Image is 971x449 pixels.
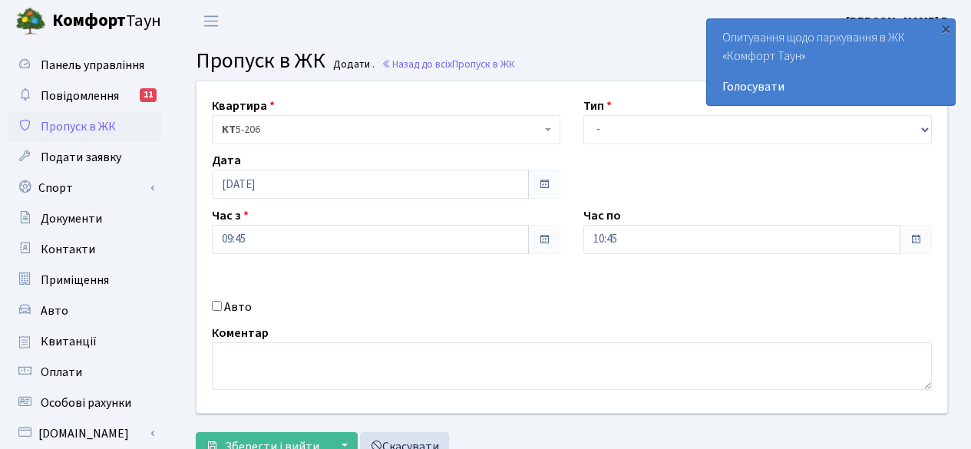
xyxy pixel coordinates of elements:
[212,115,560,144] span: <b>КТ</b>&nbsp;&nbsp;&nbsp;&nbsp;5-206
[8,388,161,418] a: Особові рахунки
[8,142,161,173] a: Подати заявку
[41,149,121,166] span: Подати заявку
[212,324,269,342] label: Коментар
[224,298,252,316] label: Авто
[41,272,109,289] span: Приміщення
[212,151,241,170] label: Дата
[41,210,102,227] span: Документи
[8,50,161,81] a: Панель управління
[52,8,126,33] b: Комфорт
[8,295,161,326] a: Авто
[8,326,161,357] a: Квитанції
[212,206,249,225] label: Час з
[212,97,275,115] label: Квартира
[8,203,161,234] a: Документи
[8,111,161,142] a: Пропуск в ЖК
[222,122,541,137] span: <b>КТ</b>&nbsp;&nbsp;&nbsp;&nbsp;5-206
[41,364,82,381] span: Оплати
[41,302,68,319] span: Авто
[8,357,161,388] a: Оплати
[15,6,46,37] img: logo.png
[583,206,621,225] label: Час по
[8,234,161,265] a: Контакти
[938,21,953,36] div: ×
[222,122,236,137] b: КТ
[330,58,375,71] small: Додати .
[192,8,230,34] button: Переключити навігацію
[41,333,97,350] span: Квитанції
[8,173,161,203] a: Спорт
[41,87,119,104] span: Повідомлення
[140,88,157,102] div: 11
[583,97,612,115] label: Тип
[8,81,161,111] a: Повідомлення11
[52,8,161,35] span: Таун
[846,13,953,30] b: [PERSON_NAME] В.
[8,418,161,449] a: [DOMAIN_NAME]
[41,118,116,135] span: Пропуск в ЖК
[846,12,953,31] a: [PERSON_NAME] В.
[196,45,325,76] span: Пропуск в ЖК
[381,57,515,71] a: Назад до всіхПропуск в ЖК
[41,395,131,411] span: Особові рахунки
[722,78,940,96] a: Голосувати
[8,265,161,295] a: Приміщення
[707,19,955,105] div: Опитування щодо паркування в ЖК «Комфорт Таун»
[41,57,144,74] span: Панель управління
[41,241,95,258] span: Контакти
[452,57,515,71] span: Пропуск в ЖК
